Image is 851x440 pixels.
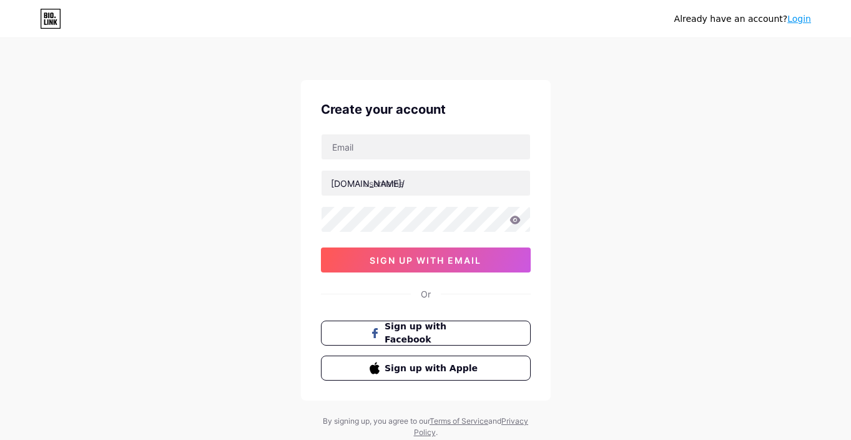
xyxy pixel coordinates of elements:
a: Login [787,14,811,24]
div: Already have an account? [674,12,811,26]
input: Email [322,134,530,159]
a: Terms of Service [430,416,488,426]
div: Or [421,287,431,301]
span: sign up with email [370,255,481,266]
div: By signing up, you agree to our and . [320,416,532,438]
button: Sign up with Facebook [321,321,531,346]
div: Create your account [321,100,531,119]
input: username [322,171,530,196]
button: Sign up with Apple [321,356,531,381]
button: sign up with email [321,247,531,272]
span: Sign up with Apple [385,362,481,375]
span: Sign up with Facebook [385,320,481,346]
div: [DOMAIN_NAME]/ [331,177,405,190]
